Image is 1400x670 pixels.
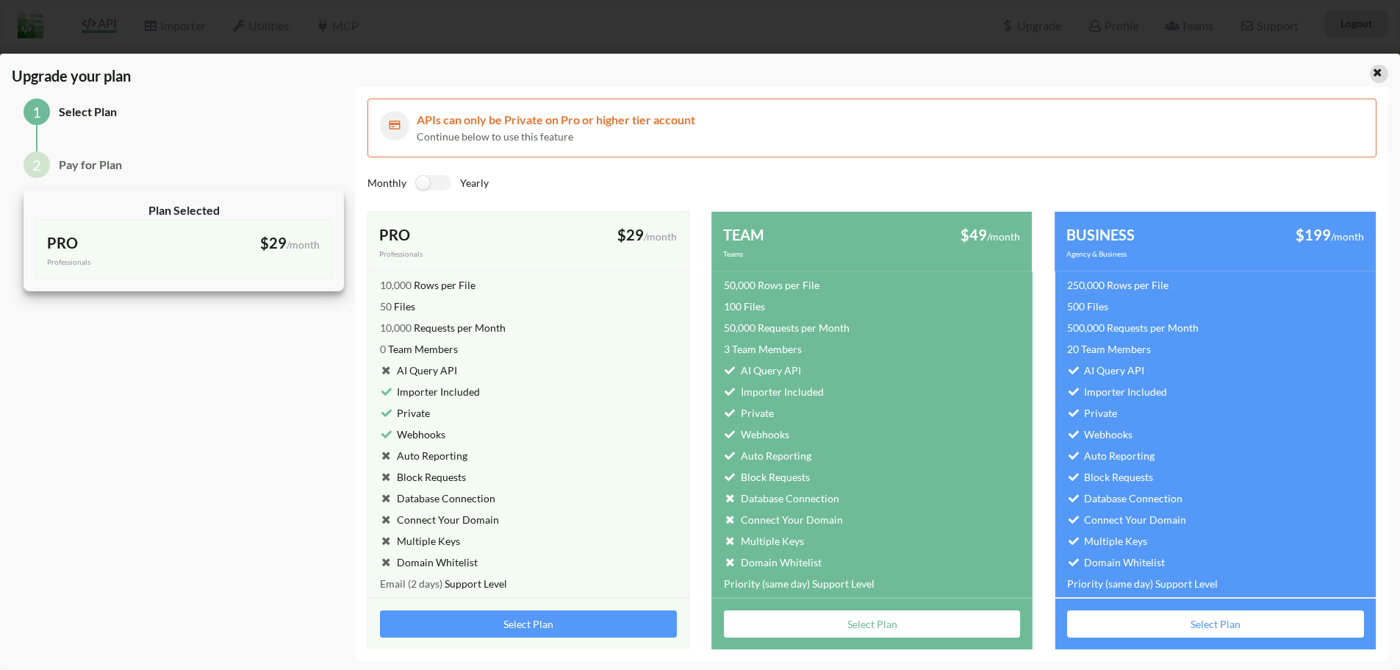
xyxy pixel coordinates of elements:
[724,512,843,527] div: Connect Your Domain
[379,249,528,260] div: Professionals
[617,226,644,243] span: $29
[380,277,475,293] div: Rows per File
[24,99,50,125] div: 1
[724,576,875,591] div: Support Level
[380,512,499,527] div: Connect Your Domain
[380,279,412,291] span: 10,000
[1066,249,1215,260] div: Agency & Business
[1067,277,1169,293] div: Rows per File
[724,341,802,357] div: Team Members
[380,300,392,313] span: 50
[1067,279,1105,291] span: 250,000
[1067,469,1153,485] div: Block Requests
[1067,427,1132,442] div: Webhooks
[380,577,442,590] span: Email (2 days)
[380,320,506,335] div: Requests per Month
[724,343,730,355] span: 3
[1067,555,1165,570] div: Domain Whitelist
[644,230,677,243] span: /month
[287,238,320,251] span: /month
[380,533,460,549] div: Multiple Keys
[724,279,755,291] span: 50,000
[380,384,480,399] div: Importer Included
[380,469,466,485] div: Block Requests
[59,104,117,118] span: Select Plan
[724,469,810,485] div: Block Requests
[1066,224,1215,246] div: BUSINESS
[724,277,819,293] div: Rows per File
[380,299,415,314] div: Files
[724,405,774,421] div: Private
[380,405,430,421] div: Private
[724,384,824,399] div: Importer Included
[1067,405,1117,421] div: Private
[380,321,412,334] span: 10,000
[987,230,1020,243] span: /month
[379,224,528,246] div: PRO
[24,152,50,178] div: 2
[724,300,742,313] span: 100
[724,610,1021,638] button: Select Plan
[460,175,872,199] div: Yearly
[1067,448,1155,463] div: Auto Reporting
[724,321,755,334] span: 50,000
[724,533,804,549] div: Multiple Keys
[380,363,457,378] div: AI Query API
[1067,320,1199,335] div: Requests per Month
[724,363,801,378] div: AI Query API
[1067,321,1105,334] span: 500,000
[724,320,850,335] div: Requests per Month
[1067,341,1151,357] div: Team Members
[1067,512,1186,527] div: Connect Your Domain
[1067,384,1167,399] div: Importer Included
[724,427,789,442] div: Webhooks
[1067,300,1085,313] span: 500
[417,130,573,143] span: Continue below to use this feature
[724,555,822,570] div: Domain Whitelist
[380,341,458,357] div: Team Members
[724,299,765,314] div: Files
[724,491,839,506] div: Database Connection
[380,576,507,591] div: Support Level
[380,610,677,638] button: Select Plan
[47,232,184,254] div: PRO
[1067,610,1364,638] button: Select Plan
[380,343,386,355] span: 0
[12,67,131,96] span: Upgrade your plan
[1296,226,1331,243] span: $199
[1067,576,1218,591] div: Support Level
[724,577,810,590] span: Priority (same day)
[367,175,406,199] div: Monthly
[380,555,478,570] div: Domain Whitelist
[723,224,872,246] div: TEAM
[47,257,184,268] div: Professionals
[1067,577,1153,590] span: Priority (same day)
[1067,343,1079,355] span: 20
[1331,230,1364,243] span: /month
[59,157,122,171] span: Pay for Plan
[380,491,495,506] div: Database Connection
[1067,533,1147,549] div: Multiple Keys
[723,249,872,260] div: Teams
[417,113,695,126] span: APIs can only be Private on Pro or higher tier account
[260,234,287,252] span: $29
[1067,363,1144,378] div: AI Query API
[1067,299,1108,314] div: Files
[35,202,332,219] div: Plan Selected
[1067,491,1182,506] div: Database Connection
[724,448,811,463] div: Auto Reporting
[380,427,445,442] div: Webhooks
[380,448,467,463] div: Auto Reporting
[961,226,987,243] span: $49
